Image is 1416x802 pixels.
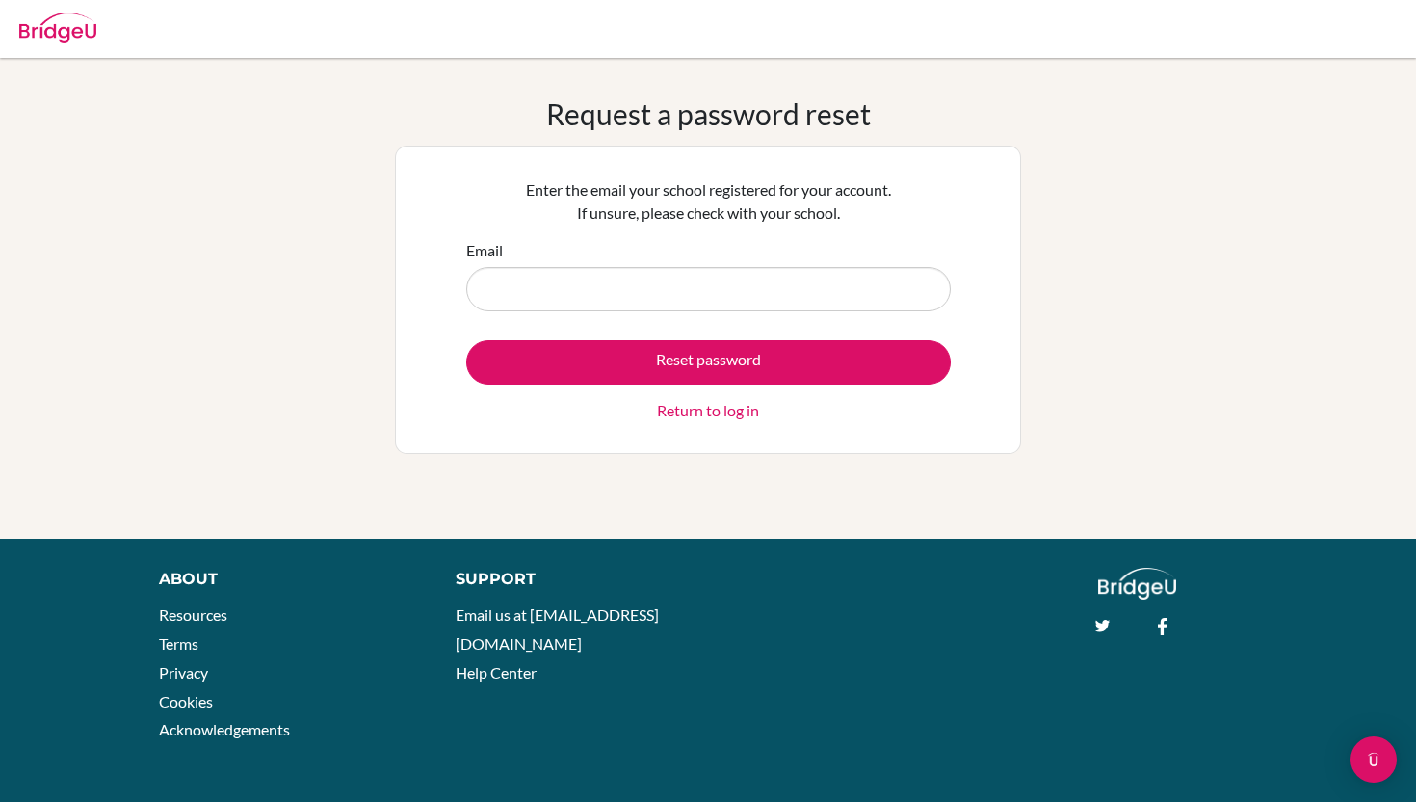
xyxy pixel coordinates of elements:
[159,663,208,682] a: Privacy
[657,399,759,422] a: Return to log in
[159,634,198,653] a: Terms
[1350,736,1397,783] div: Open Intercom Messenger
[466,239,503,262] label: Email
[159,568,412,591] div: About
[456,663,537,682] a: Help Center
[1098,568,1176,600] img: logo_white@2x-f4f0deed5e89b7ecb1c2cc34c3e3d731f90f0f143d5ea2071677605dd97b5244.png
[159,720,290,738] a: Acknowledgements
[159,605,227,624] a: Resources
[159,692,213,710] a: Cookies
[456,605,659,653] a: Email us at [EMAIL_ADDRESS][DOMAIN_NAME]
[546,96,871,131] h1: Request a password reset
[466,340,951,385] button: Reset password
[466,178,951,225] p: Enter the email your school registered for your account. If unsure, please check with your school.
[456,568,689,591] div: Support
[19,13,96,43] img: Bridge-U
